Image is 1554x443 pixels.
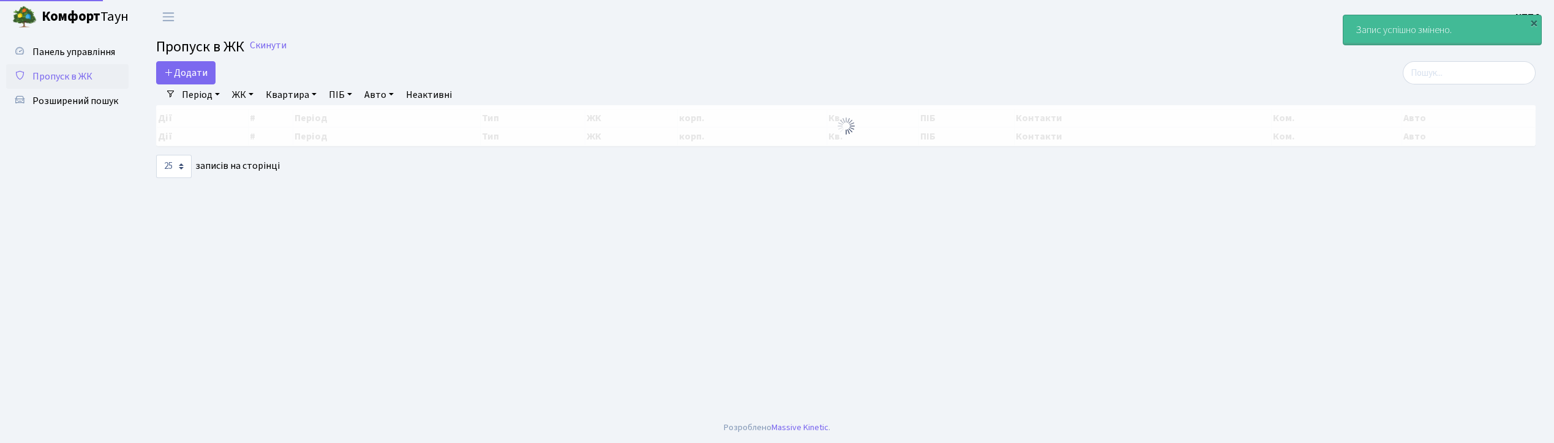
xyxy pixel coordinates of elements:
[156,155,192,178] select: записів на сторінці
[771,421,828,434] a: Massive Kinetic
[177,84,225,105] a: Період
[156,61,216,84] a: Додати
[153,7,184,27] button: Переключити навігацію
[724,421,830,434] div: Розроблено .
[1343,15,1541,45] div: Запис успішно змінено.
[6,89,129,113] a: Розширений пошук
[6,40,129,64] a: Панель управління
[401,84,457,105] a: Неактивні
[32,70,92,83] span: Пропуск в ЖК
[164,66,208,80] span: Додати
[12,5,37,29] img: logo.png
[324,84,357,105] a: ПІБ
[261,84,321,105] a: Квартира
[359,84,399,105] a: Авто
[42,7,129,28] span: Таун
[836,116,856,136] img: Обробка...
[250,40,287,51] a: Скинути
[42,7,100,26] b: Комфорт
[156,36,244,58] span: Пропуск в ЖК
[6,64,129,89] a: Пропуск в ЖК
[32,45,115,59] span: Панель управління
[32,94,118,108] span: Розширений пошук
[1515,10,1539,24] a: КПП4
[1528,17,1540,29] div: ×
[156,155,280,178] label: записів на сторінці
[1403,61,1536,84] input: Пошук...
[227,84,258,105] a: ЖК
